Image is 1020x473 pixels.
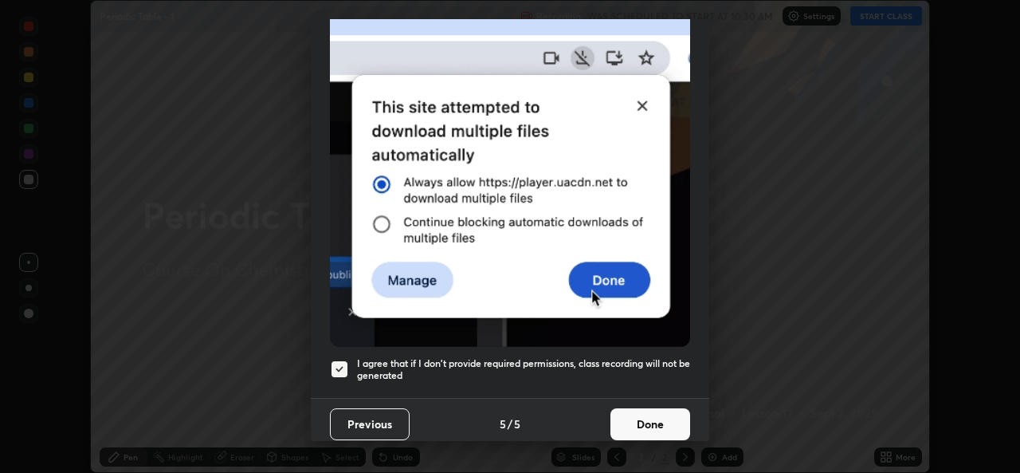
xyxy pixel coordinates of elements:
[508,416,512,432] h4: /
[357,357,690,382] h5: I agree that if I don't provide required permissions, class recording will not be generated
[330,408,410,440] button: Previous
[610,408,690,440] button: Done
[514,416,520,432] h4: 5
[500,416,506,432] h4: 5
